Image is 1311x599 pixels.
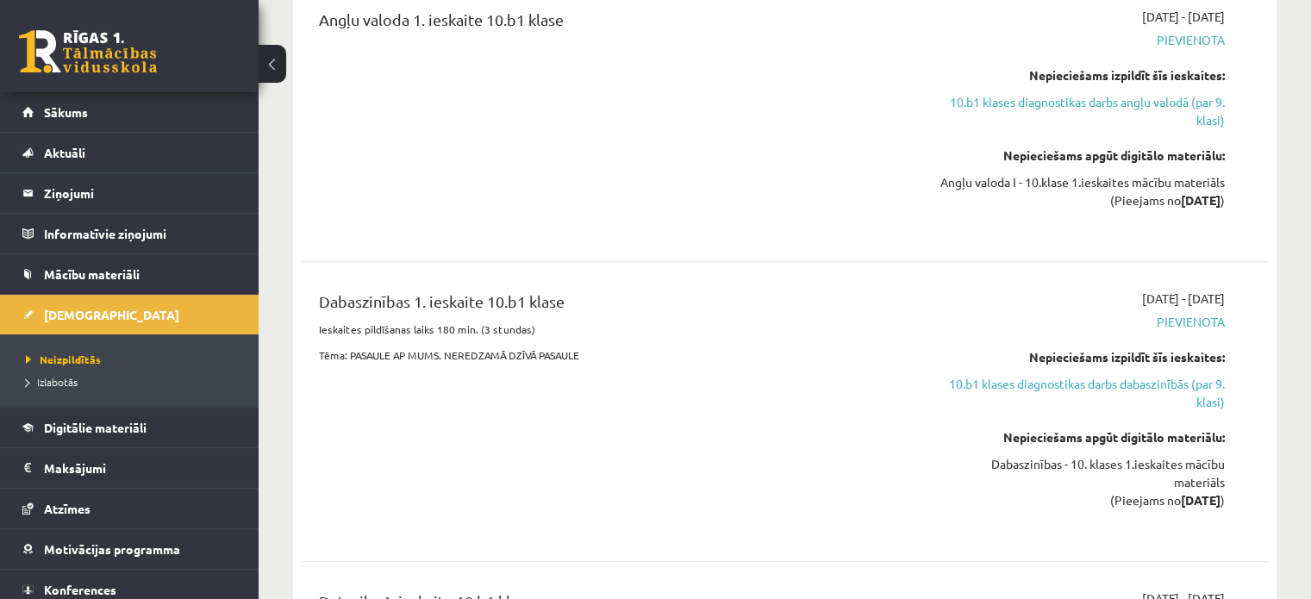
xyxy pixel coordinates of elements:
span: Mācību materiāli [44,266,140,282]
legend: Informatīvie ziņojumi [44,214,237,253]
p: Tēma: PASAULE AP MUMS. NEREDZAMĀ DZĪVĀ PASAULE [319,347,915,363]
div: Nepieciešams izpildīt šīs ieskaites: [940,66,1225,84]
div: Angļu valoda I - 10.klase 1.ieskaites mācību materiāls (Pieejams no ) [940,173,1225,209]
a: Neizpildītās [26,352,241,367]
span: Neizpildītās [26,353,101,366]
span: Sākums [44,104,88,120]
span: Izlabotās [26,375,78,389]
span: Konferences [44,582,116,597]
a: Mācību materiāli [22,254,237,294]
a: Informatīvie ziņojumi [22,214,237,253]
a: 10.b1 klases diagnostikas darbs dabaszinībās (par 9. klasi) [940,375,1225,411]
legend: Ziņojumi [44,173,237,213]
p: Ieskaites pildīšanas laiks 180 min. (3 stundas) [319,321,915,337]
a: Sākums [22,92,237,132]
span: Digitālie materiāli [44,420,147,435]
strong: [DATE] [1181,492,1220,508]
strong: [DATE] [1181,192,1220,208]
span: [DATE] - [DATE] [1142,8,1225,26]
span: Aktuāli [44,145,85,160]
span: Pievienota [940,313,1225,331]
a: Motivācijas programma [22,529,237,569]
div: Nepieciešams apgūt digitālo materiālu: [940,147,1225,165]
span: Atzīmes [44,501,91,516]
div: Nepieciešams izpildīt šīs ieskaites: [940,348,1225,366]
div: Dabaszinības - 10. klases 1.ieskaites mācību materiāls (Pieejams no ) [940,455,1225,509]
a: Digitālie materiāli [22,408,237,447]
a: Izlabotās [26,374,241,390]
a: Rīgas 1. Tālmācības vidusskola [19,30,157,73]
span: [DEMOGRAPHIC_DATA] [44,307,179,322]
a: Maksājumi [22,448,237,488]
span: [DATE] - [DATE] [1142,290,1225,308]
div: Nepieciešams apgūt digitālo materiālu: [940,428,1225,446]
a: [DEMOGRAPHIC_DATA] [22,295,237,334]
a: Atzīmes [22,489,237,528]
a: Ziņojumi [22,173,237,213]
span: Motivācijas programma [44,541,180,557]
span: Pievienota [940,31,1225,49]
a: 10.b1 klases diagnostikas darbs angļu valodā (par 9. klasi) [940,93,1225,129]
div: Dabaszinības 1. ieskaite 10.b1 klase [319,290,915,321]
legend: Maksājumi [44,448,237,488]
div: Angļu valoda 1. ieskaite 10.b1 klase [319,8,915,40]
a: Aktuāli [22,133,237,172]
